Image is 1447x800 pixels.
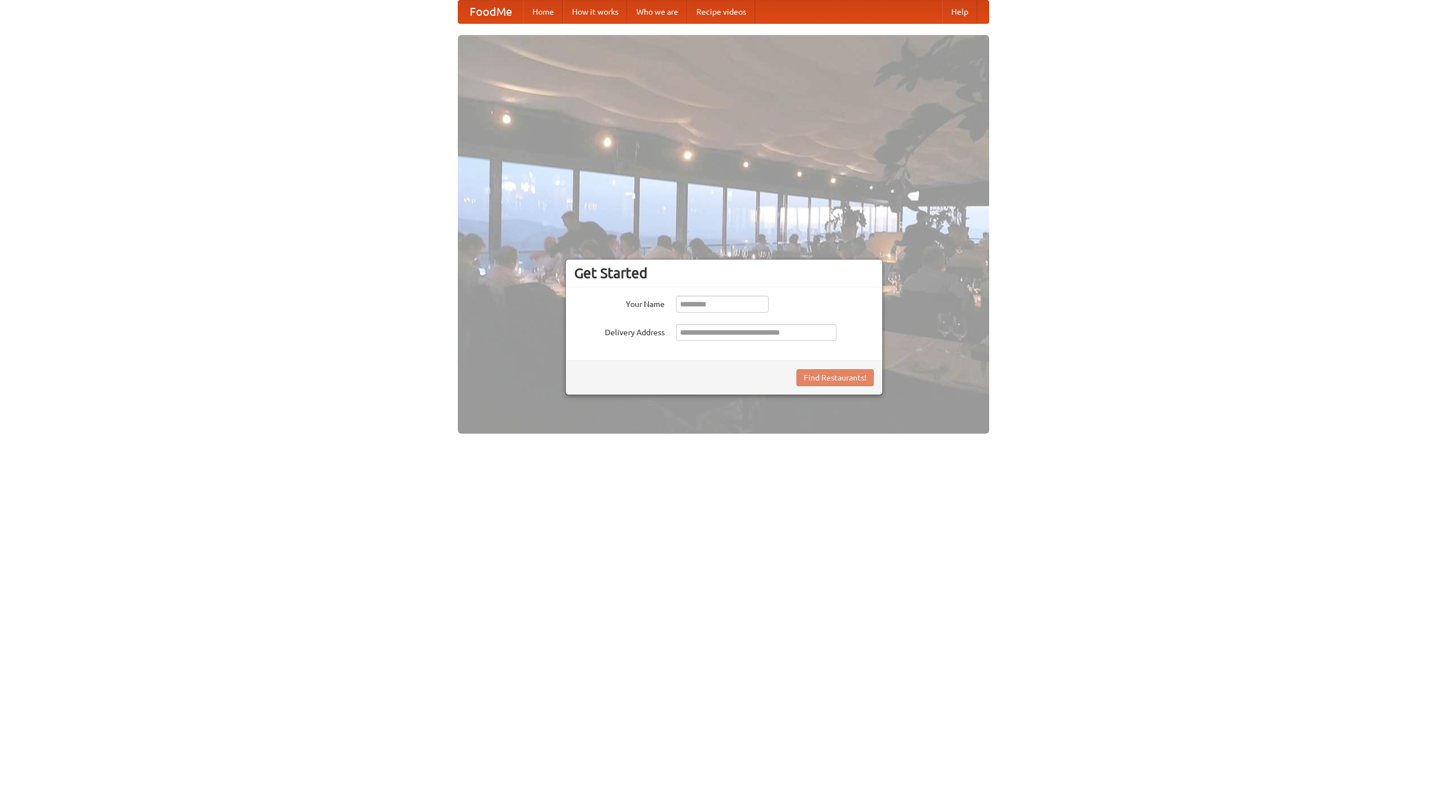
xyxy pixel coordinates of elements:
h3: Get Started [574,265,874,282]
a: Home [523,1,563,23]
a: How it works [563,1,627,23]
a: FoodMe [458,1,523,23]
button: Find Restaurants! [796,369,874,386]
label: Your Name [574,296,665,310]
a: Help [942,1,977,23]
a: Recipe videos [687,1,755,23]
a: Who we are [627,1,687,23]
label: Delivery Address [574,324,665,338]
